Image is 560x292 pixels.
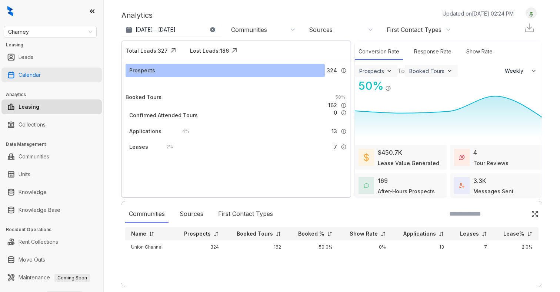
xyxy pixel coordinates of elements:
[126,47,168,55] div: Total Leads: 327
[149,231,154,237] img: sorting
[276,231,281,237] img: sorting
[473,187,514,195] div: Messages Sent
[6,42,103,48] h3: Leasing
[459,183,464,188] img: TotalFum
[129,143,148,151] div: Leases
[121,23,221,36] button: [DATE] - [DATE]
[19,167,30,182] a: Units
[19,185,47,200] a: Knowledge
[1,167,102,182] li: Units
[1,50,102,65] li: Leads
[341,102,347,108] img: Info
[341,68,347,73] img: Info
[19,149,49,164] a: Communities
[378,148,402,157] div: $450.7K
[309,26,333,34] div: Sources
[19,99,39,114] a: Leasing
[493,240,539,254] td: 2.0%
[385,85,391,91] img: Info
[473,159,509,167] div: Tour Reviews
[184,230,211,237] p: Prospects
[446,67,453,75] img: ViewFilterArrow
[364,183,369,188] img: AfterHoursConversations
[524,22,535,33] img: Download
[19,50,33,65] a: Leads
[129,111,198,119] div: Confirmed Attended Tours
[19,203,60,217] a: Knowledge Base
[473,176,486,185] div: 3.3K
[231,26,267,34] div: Communities
[505,67,527,75] span: Weekly
[6,141,103,148] h3: Data Management
[443,10,514,17] p: Updated on [DATE] 02:24 PM
[386,67,393,75] img: ViewFilterArrow
[237,230,273,237] p: Booked Tours
[341,128,347,134] img: Info
[6,91,103,98] h3: Analytics
[176,206,207,223] div: Sources
[298,230,324,237] p: Booked %
[19,68,41,82] a: Calendar
[387,26,441,34] div: First Contact Types
[327,231,333,237] img: sorting
[397,66,405,75] div: To
[327,66,337,75] span: 324
[287,240,338,254] td: 50.0%
[1,270,102,285] li: Maintenance
[350,230,378,237] p: Show Rate
[7,6,13,16] img: logo
[54,274,90,282] span: Coming Soon
[459,155,464,160] img: TourReviews
[380,231,386,237] img: sorting
[1,99,102,114] li: Leasing
[341,110,347,116] img: Info
[378,176,388,185] div: 169
[129,127,161,135] div: Applications
[355,78,384,94] div: 50 %
[6,226,103,233] h3: Resident Operations
[136,26,176,33] p: [DATE] - [DATE]
[378,159,439,167] div: Lease Value Generated
[1,234,102,249] li: Rent Collections
[8,26,92,37] span: Charney
[168,45,179,56] img: Click Icon
[159,143,173,151] div: 2 %
[328,101,337,109] span: 162
[481,231,487,237] img: sorting
[1,117,102,132] li: Collections
[19,252,45,267] a: Move Outs
[439,231,444,237] img: sorting
[173,240,225,254] td: 324
[516,211,522,217] img: SearchIcon
[126,93,161,101] div: Booked Tours
[19,234,58,249] a: Rent Collections
[392,240,450,254] td: 13
[334,143,337,151] span: 7
[473,148,477,157] div: 4
[129,66,155,75] div: Prospects
[229,45,240,56] img: Click Icon
[410,44,455,60] div: Response Rate
[225,240,287,254] td: 162
[214,206,277,223] div: First Contact Types
[213,231,219,237] img: sorting
[334,109,337,117] span: 0
[526,9,536,17] img: UserAvatar
[500,64,542,78] button: Weekly
[339,240,392,254] td: 0%
[1,185,102,200] li: Knowledge
[125,240,173,254] td: Union Channel
[131,230,146,237] p: Name
[125,206,169,223] div: Communities
[391,79,402,90] img: Click Icon
[1,203,102,217] li: Knowledge Base
[460,230,479,237] p: Leases
[19,117,46,132] a: Collections
[527,231,533,237] img: sorting
[359,68,384,74] div: Prospects
[463,44,496,60] div: Show Rate
[1,252,102,267] li: Move Outs
[1,68,102,82] li: Calendar
[409,68,444,74] div: Booked Tours
[1,149,102,164] li: Communities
